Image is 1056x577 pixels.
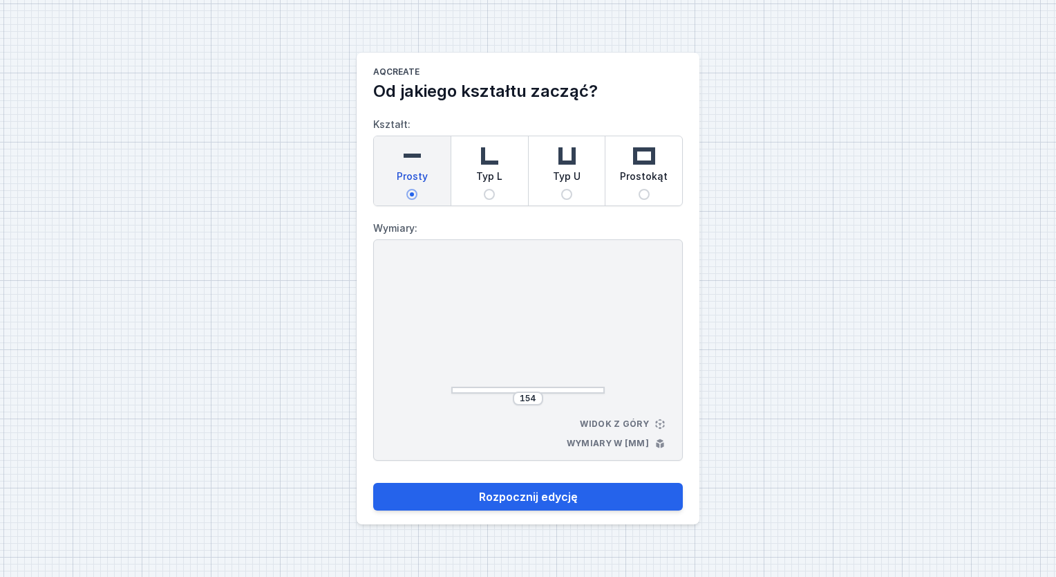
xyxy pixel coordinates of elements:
[517,393,539,404] input: Wymiar [mm]
[630,142,658,170] img: rectangle.svg
[561,189,572,200] input: Typ U
[373,80,683,102] h2: Od jakiego kształtu zacząć?
[620,170,668,189] span: Prostokąt
[484,189,495,200] input: Typ L
[373,113,683,206] label: Kształt:
[373,217,683,239] label: Wymiary:
[397,170,428,189] span: Prosty
[406,189,417,200] input: Prosty
[553,142,581,170] img: u-shaped.svg
[373,66,683,80] h1: AQcreate
[398,142,426,170] img: straight.svg
[639,189,650,200] input: Prostokąt
[553,170,581,189] span: Typ U
[475,142,503,170] img: l-shaped.svg
[476,170,502,189] span: Typ L
[373,483,683,511] button: Rozpocznij edycję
